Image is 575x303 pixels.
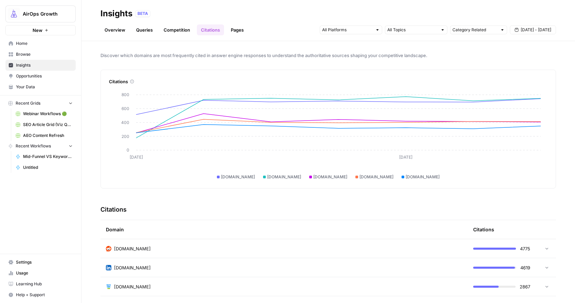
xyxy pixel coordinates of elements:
[359,174,393,180] span: [DOMAIN_NAME]
[100,205,127,214] h3: Citations
[473,220,494,239] div: Citations
[5,25,76,35] button: New
[114,264,151,271] span: [DOMAIN_NAME]
[13,162,76,173] a: Untitled
[114,245,151,252] span: [DOMAIN_NAME]
[5,49,76,60] a: Browse
[106,284,111,289] img: qpwqqjv1ae6e153pa0w83mna1mt9
[197,24,224,35] a: Citations
[5,60,76,71] a: Insights
[5,98,76,108] button: Recent Grids
[100,24,129,35] a: Overview
[16,84,73,90] span: Your Data
[227,24,248,35] a: Pages
[5,268,76,279] a: Usage
[322,26,372,33] input: All Platforms
[16,292,73,298] span: Help + Support
[221,174,255,180] span: [DOMAIN_NAME]
[5,71,76,82] a: Opportunities
[16,73,73,79] span: Opportunities
[520,245,530,252] span: 4775
[132,24,157,35] a: Queries
[23,111,73,117] span: Webinar Workflows 🟢
[122,106,129,111] tspan: 600
[122,92,129,97] tspan: 800
[122,134,129,139] tspan: 200
[16,259,73,265] span: Settings
[5,289,76,300] button: Help + Support
[5,82,76,92] a: Your Data
[16,40,73,47] span: Home
[399,155,412,160] tspan: [DATE]
[13,151,76,162] a: Mid-Funnel VS Keyword Research
[510,25,556,34] button: [DATE] - [DATE]
[521,27,551,33] span: [DATE] - [DATE]
[135,10,150,17] div: BETA
[8,8,20,20] img: AirOps Growth Logo
[13,119,76,130] a: SEO Article Grid (Viz Questions)
[16,281,73,287] span: Learning Hub
[23,11,64,17] span: AirOps Growth
[23,132,73,139] span: AEO Content Refresh
[13,130,76,141] a: AEO Content Refresh
[130,155,143,160] tspan: [DATE]
[5,279,76,289] a: Learning Hub
[5,257,76,268] a: Settings
[33,27,42,34] span: New
[387,26,438,33] input: All Topics
[114,283,151,290] span: [DOMAIN_NAME]
[127,147,129,153] tspan: 0
[16,270,73,276] span: Usage
[313,174,347,180] span: [DOMAIN_NAME]
[5,38,76,49] a: Home
[16,51,73,57] span: Browse
[23,164,73,171] span: Untitled
[106,220,462,239] div: Domain
[23,154,73,160] span: Mid-Funnel VS Keyword Research
[13,108,76,119] a: Webinar Workflows 🟢
[23,122,73,128] span: SEO Article Grid (Viz Questions)
[106,265,111,270] img: ohiio4oour1vdiyjjcsk00o6i5zn
[106,246,111,251] img: m2cl2pnoess66jx31edqk0jfpcfn
[5,141,76,151] button: Recent Workflows
[520,283,530,290] span: 2867
[100,52,556,59] span: Discover which domains are most frequently cited in answer engine responses to understand the aut...
[452,26,497,33] input: Category Related
[5,5,76,22] button: Workspace: AirOps Growth
[109,78,548,85] div: Citations
[520,264,530,271] span: 4619
[121,120,129,125] tspan: 400
[267,174,301,180] span: [DOMAIN_NAME]
[16,100,40,106] span: Recent Grids
[160,24,194,35] a: Competition
[16,143,51,149] span: Recent Workflows
[406,174,440,180] span: [DOMAIN_NAME]
[100,8,132,19] div: Insights
[16,62,73,68] span: Insights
